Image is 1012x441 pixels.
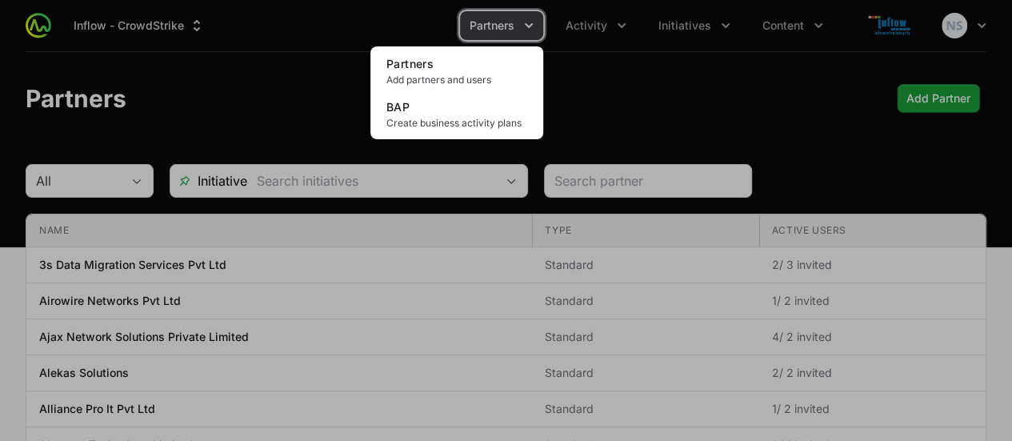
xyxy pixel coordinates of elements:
[374,50,540,93] a: PartnersAdd partners and users
[51,11,833,40] div: Main navigation
[460,11,543,40] div: Partners menu
[374,93,540,136] a: BAPCreate business activity plans
[386,74,527,86] span: Add partners and users
[386,57,434,70] span: Partners
[386,117,527,130] span: Create business activity plans
[386,100,410,114] span: BAP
